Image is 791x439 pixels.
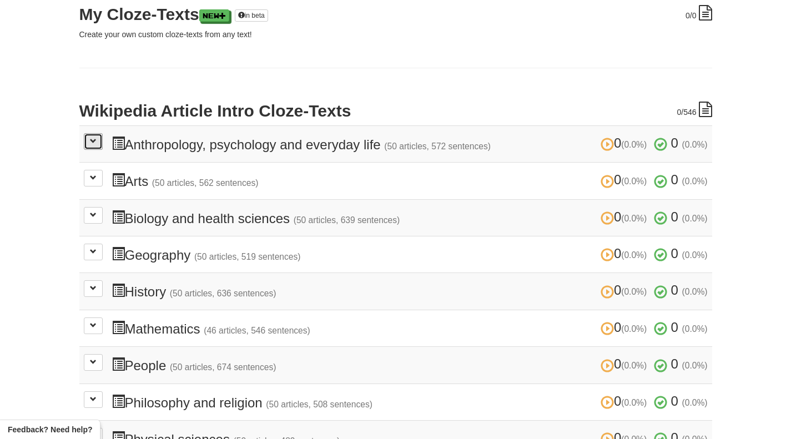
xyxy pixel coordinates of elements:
[682,398,708,407] small: (0.0%)
[671,320,678,335] span: 0
[621,250,647,260] small: (0.0%)
[671,282,678,297] span: 0
[112,173,708,189] h3: Arts
[112,283,708,299] h3: History
[112,394,708,410] h3: Philosophy and religion
[621,361,647,370] small: (0.0%)
[682,324,708,334] small: (0.0%)
[682,361,708,370] small: (0.0%)
[682,250,708,260] small: (0.0%)
[601,320,651,335] span: 0
[682,140,708,149] small: (0.0%)
[112,246,708,263] h3: Geography
[682,214,708,223] small: (0.0%)
[112,136,708,152] h3: Anthropology, psychology and everyday life
[601,356,651,371] span: 0
[601,209,651,224] span: 0
[170,362,276,372] small: (50 articles, 674 sentences)
[384,142,491,151] small: (50 articles, 572 sentences)
[79,102,712,120] h2: Wikipedia Article Intro Cloze-Texts
[294,215,400,225] small: (50 articles, 639 sentences)
[682,287,708,296] small: (0.0%)
[112,357,708,373] h3: People
[671,246,678,261] span: 0
[671,135,678,150] span: 0
[621,324,647,334] small: (0.0%)
[8,424,92,435] span: Open feedback widget
[199,9,229,22] a: New
[671,393,678,408] span: 0
[79,5,712,23] h2: My Cloze-Texts
[235,9,268,22] a: in beta
[621,287,647,296] small: (0.0%)
[682,176,708,186] small: (0.0%)
[266,400,372,409] small: (50 articles, 508 sentences)
[170,289,276,298] small: (50 articles, 636 sentences)
[112,320,708,336] h3: Mathematics
[671,209,678,224] span: 0
[152,178,259,188] small: (50 articles, 562 sentences)
[601,172,651,187] span: 0
[677,102,712,118] div: /546
[601,393,651,408] span: 0
[601,246,651,261] span: 0
[686,5,712,21] div: /0
[79,29,712,40] p: Create your own custom cloze-texts from any text!
[204,326,310,335] small: (46 articles, 546 sentences)
[601,135,651,150] span: 0
[112,210,708,226] h3: Biology and health sciences
[671,172,678,187] span: 0
[686,11,690,20] span: 0
[671,356,678,371] span: 0
[601,282,651,297] span: 0
[621,176,647,186] small: (0.0%)
[621,214,647,223] small: (0.0%)
[677,108,681,117] span: 0
[621,398,647,407] small: (0.0%)
[194,252,301,261] small: (50 articles, 519 sentences)
[621,140,647,149] small: (0.0%)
